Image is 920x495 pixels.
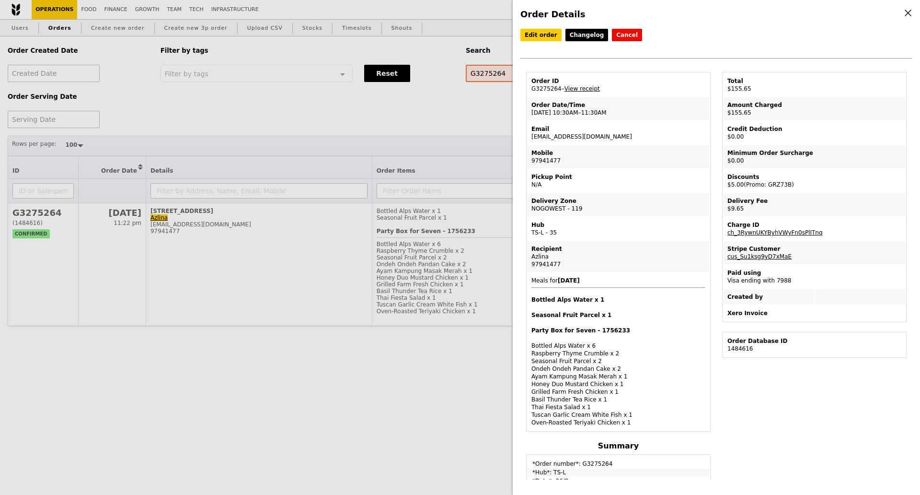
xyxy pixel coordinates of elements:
[531,149,705,157] div: Mobile
[724,333,905,356] td: 1484616
[565,29,609,41] a: Changelog
[727,245,901,253] div: Stripe Customer
[724,265,905,288] td: Visa ending with 7988
[727,337,901,345] div: Order Database ID
[531,311,705,319] h4: Seasonal Fruit Parcel x 1
[531,253,705,260] div: Azlina
[531,327,705,334] h4: Party Box for Seven - 1756233
[727,269,901,277] div: Paid using
[727,221,901,229] div: Charge ID
[727,77,901,85] div: Total
[531,173,705,181] div: Pickup Point
[724,145,905,168] td: $0.00
[526,441,711,450] h4: Summary
[531,260,705,268] div: 97941477
[724,73,905,96] td: $155.65
[528,73,709,96] td: G3275264
[724,121,905,144] td: $0.00
[520,9,585,19] span: Order Details
[531,77,705,85] div: Order ID
[724,97,905,120] td: $155.65
[531,277,705,426] span: Meals for
[531,197,705,205] div: Delivery Zone
[727,253,792,260] a: cus_Su1ksg9yD7xMaE
[520,29,562,41] a: Edit order
[727,101,901,109] div: Amount Charged
[744,181,794,188] span: (Promo: GRZ73B)
[564,85,600,92] a: View receipt
[528,145,709,168] td: 97941477
[727,197,901,205] div: Delivery Fee
[727,293,810,301] div: Created by
[562,85,564,92] span: –
[531,125,705,133] div: Email
[528,169,709,192] td: N/A
[528,217,709,240] td: TS-L - 35
[727,309,901,317] div: Xero Invoice
[727,229,823,236] a: ch_3RywnUKYByhVWyFn0sPlITnq
[724,169,905,192] td: $5.00
[727,173,901,181] div: Discounts
[528,121,709,144] td: [EMAIL_ADDRESS][DOMAIN_NAME]
[724,193,905,216] td: $9.65
[531,245,705,253] div: Recipient
[528,469,709,476] td: *Hub*: TS-L
[531,221,705,229] div: Hub
[558,277,580,284] b: [DATE]
[531,327,705,426] div: Bottled Alps Water x 6 Raspberry Thyme Crumble x 2 Seasonal Fruit Parcel x 2 Ondeh Ondeh Pandan C...
[531,101,705,109] div: Order Date/Time
[528,456,709,468] td: *Order number*: G3275264
[531,296,705,304] h4: Bottled Alps Water x 1
[528,477,709,485] td: *Date*: 26/8
[727,125,901,133] div: Credit Deduction
[528,193,709,216] td: NOGOWEST - 119
[727,149,901,157] div: Minimum Order Surcharge
[612,29,642,41] button: Cancel
[528,97,709,120] td: [DATE] 10:30AM–11:30AM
